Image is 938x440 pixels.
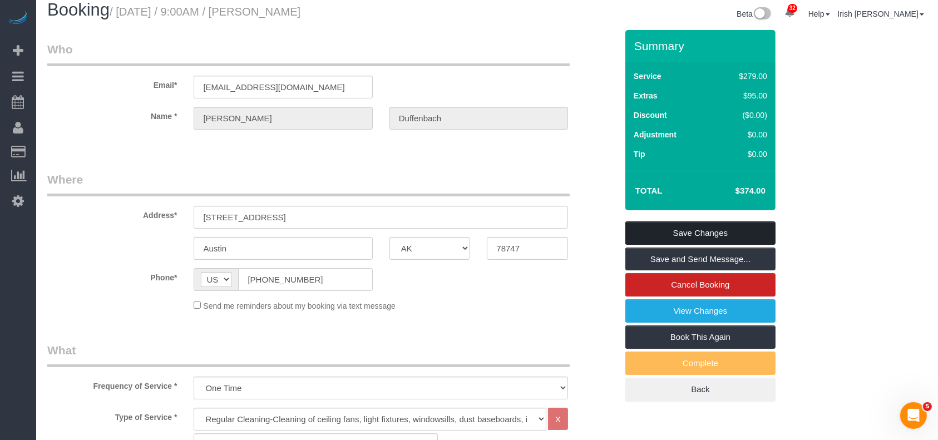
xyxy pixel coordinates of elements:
[702,186,766,196] h4: $374.00
[900,402,927,429] iframe: Intercom live chat
[203,301,396,310] span: Send me reminders about my booking via text message
[39,206,185,221] label: Address*
[39,76,185,91] label: Email*
[39,268,185,283] label: Phone*
[238,268,372,291] input: Phone*
[625,273,776,296] a: Cancel Booking
[715,110,767,121] div: ($0.00)
[625,378,776,401] a: Back
[194,76,372,98] input: Email*
[779,1,801,25] a: 32
[737,9,771,18] a: Beta
[194,107,372,130] input: First Name*
[715,71,767,82] div: $279.00
[753,7,771,22] img: New interface
[838,9,924,18] a: Irish [PERSON_NAME]
[634,129,677,140] label: Adjustment
[487,237,568,260] input: Zip Code*
[110,6,300,18] small: / [DATE] / 9:00AM / [PERSON_NAME]
[625,221,776,245] a: Save Changes
[634,110,667,121] label: Discount
[47,342,570,367] legend: What
[47,41,570,66] legend: Who
[39,377,185,392] label: Frequency of Service *
[39,107,185,122] label: Name *
[634,39,770,52] h3: Summary
[635,186,663,195] strong: Total
[625,325,776,349] a: Book This Again
[808,9,830,18] a: Help
[715,149,767,160] div: $0.00
[625,299,776,323] a: View Changes
[715,90,767,101] div: $95.00
[788,4,797,13] span: 32
[923,402,932,411] span: 5
[389,107,568,130] input: Last Name*
[625,248,776,271] a: Save and Send Message...
[47,171,570,196] legend: Where
[715,129,767,140] div: $0.00
[39,408,185,423] label: Type of Service *
[7,11,29,27] img: Automaid Logo
[634,90,658,101] label: Extras
[194,237,372,260] input: City*
[634,149,645,160] label: Tip
[634,71,661,82] label: Service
